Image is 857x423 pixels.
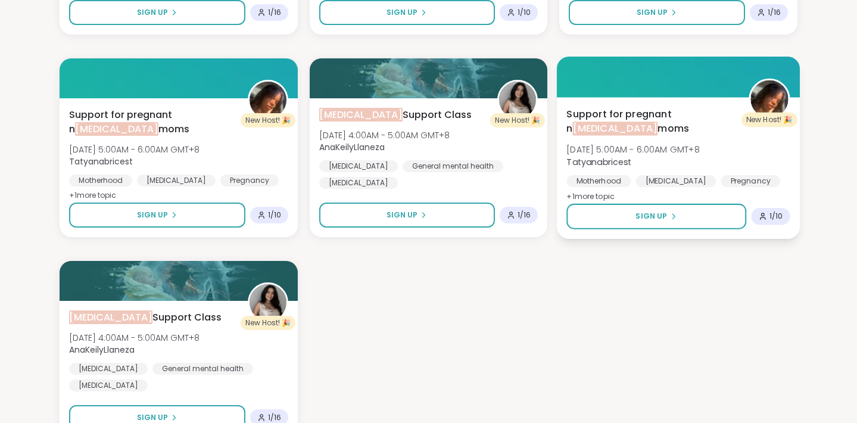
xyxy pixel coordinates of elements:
[69,155,133,167] b: Tatyanabricest
[137,175,216,186] div: [MEDICAL_DATA]
[241,316,295,330] div: New Host! 🎉
[268,8,281,17] span: 1 / 16
[268,413,281,422] span: 1 / 16
[387,7,417,18] span: Sign Up
[518,210,531,220] span: 1 / 16
[567,204,747,229] button: Sign Up
[637,7,668,18] span: Sign Up
[319,160,398,172] div: [MEDICAL_DATA]
[567,144,700,155] span: [DATE] 5:00AM - 6:00AM GMT+8
[69,310,152,324] span: [MEDICAL_DATA]
[769,211,783,221] span: 1 / 10
[750,80,788,118] img: Tatyanabricest
[319,141,385,153] b: AnaKeilyLlaneza
[319,108,472,122] span: Support Class
[69,344,135,356] b: AnaKeilyLlaneza
[319,203,495,228] button: Sign Up
[69,363,148,375] div: [MEDICAL_DATA]
[499,82,536,119] img: AnaKeilyLlaneza
[319,108,403,122] span: [MEDICAL_DATA]
[768,8,781,17] span: 1 / 16
[137,210,168,220] span: Sign Up
[69,175,132,186] div: Motherhood
[403,160,503,172] div: General mental health
[241,113,295,127] div: New Host! 🎉
[75,122,158,136] span: [MEDICAL_DATA]
[567,175,631,187] div: Motherhood
[518,8,531,17] span: 1 / 10
[137,412,168,423] span: Sign Up
[319,129,450,141] span: [DATE] 4:00AM - 5:00AM GMT+8
[268,210,281,220] span: 1 / 10
[69,380,148,391] div: [MEDICAL_DATA]
[721,175,781,187] div: Pregnancy
[69,144,200,155] span: [DATE] 5:00AM - 6:00AM GMT+8
[69,310,222,325] span: Support Class
[69,332,200,344] span: [DATE] 4:00AM - 5:00AM GMT+8
[69,203,245,228] button: Sign Up
[220,175,279,186] div: Pregnancy
[250,82,286,119] img: Tatyanabricest
[573,122,658,135] span: [MEDICAL_DATA]
[741,113,797,127] div: New Host! 🎉
[567,155,632,167] b: Tatyanabricest
[69,108,235,136] span: Support for pregnant n moms
[152,363,253,375] div: General mental health
[250,284,286,321] img: AnaKeilyLlaneza
[490,113,545,127] div: New Host! 🎉
[319,177,398,189] div: [MEDICAL_DATA]
[567,107,736,136] span: Support for pregnant n moms
[636,175,716,187] div: [MEDICAL_DATA]
[137,7,168,18] span: Sign Up
[387,210,417,220] span: Sign Up
[636,211,668,222] span: Sign Up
